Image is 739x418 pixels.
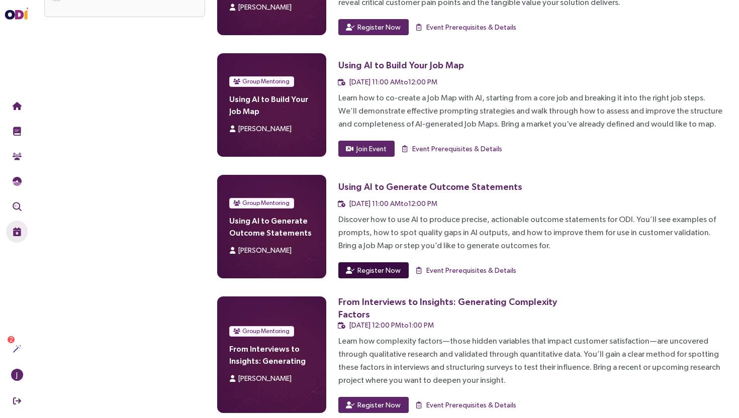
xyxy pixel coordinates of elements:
span: Register Now [357,22,401,33]
span: [PERSON_NAME] [238,125,292,133]
span: J [16,369,18,381]
img: Actions [13,344,22,353]
img: Outcome Validation [13,202,22,211]
div: Using AI to Build Your Job Map [338,59,464,71]
div: Discover how to use AI to produce precise, actionable outcome statements for ODI. You’ll see exam... [338,213,723,252]
span: Event Prerequisites & Details [426,399,516,410]
span: Register Now [357,265,401,276]
button: Register Now [338,262,409,278]
h4: Using AI to Generate Outcome Statements [229,215,314,239]
span: [DATE] 11:00 AM to 12:00 PM [349,78,437,86]
div: Learn how complexity factors—those hidden variables that impact customer satisfaction—are uncover... [338,335,723,387]
button: Needs Framework [6,170,28,192]
button: Training [6,120,28,142]
button: Community [6,145,28,167]
span: Join Event [356,143,387,154]
span: Group Mentoring [242,198,290,208]
span: Register Now [357,399,401,410]
span: Group Mentoring [242,326,290,336]
div: Learn how to co-create a Job Map with AI, starting from a core job and breaking it into the right... [338,91,723,131]
img: JTBD Needs Framework [13,177,22,186]
button: Sign Out [6,390,28,412]
span: Event Prerequisites & Details [426,265,516,276]
button: Outcome Validation [6,195,28,218]
button: Register Now [338,19,409,35]
span: [PERSON_NAME] [238,3,292,11]
button: Event Prerequisites & Details [401,141,503,157]
img: Live Events [13,227,22,236]
button: Live Events [6,221,28,243]
sup: 2 [8,336,15,343]
span: [DATE] 12:00 PM to 1:00 PM [349,321,434,329]
button: J [6,364,28,386]
span: Event Prerequisites & Details [426,22,516,33]
h4: From Interviews to Insights: Generating Complexity Factors [229,343,314,367]
span: [PERSON_NAME] [238,246,292,254]
span: 2 [10,336,13,343]
button: Event Prerequisites & Details [415,397,517,413]
button: Event Prerequisites & Details [415,19,517,35]
span: [DATE] 11:00 AM to 12:00 PM [349,199,437,207]
button: Event Prerequisites & Details [415,262,517,278]
button: Home [6,95,28,117]
span: [PERSON_NAME] [238,374,292,382]
span: Event Prerequisites & Details [412,143,502,154]
img: Community [13,152,22,161]
div: From Interviews to Insights: Generating Complexity Factors [338,295,565,321]
h4: Using AI to Build Your Job Map [229,93,314,117]
button: Actions [6,338,28,360]
img: Training [13,127,22,136]
button: Join Event [338,141,395,157]
div: Using AI to Generate Outcome Statements [338,180,522,193]
span: Group Mentoring [242,76,290,86]
button: Register Now [338,397,409,413]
